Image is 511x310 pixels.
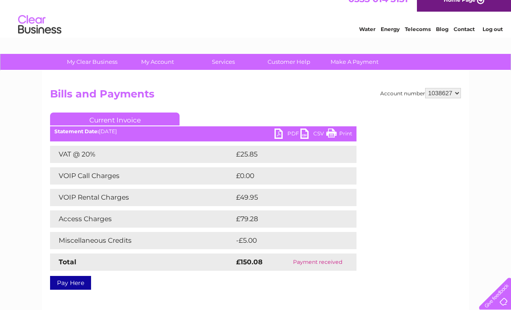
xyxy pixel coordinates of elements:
[234,189,339,206] td: £49.95
[234,210,339,228] td: £79.28
[348,4,408,15] a: 0333 014 3131
[234,232,338,249] td: -£5.00
[381,37,400,43] a: Energy
[319,54,390,70] a: Make A Payment
[454,37,475,43] a: Contact
[50,276,91,290] a: Pay Here
[50,210,234,228] td: Access Charges
[359,37,375,43] a: Water
[380,88,461,98] div: Account number
[253,54,325,70] a: Customer Help
[483,37,503,43] a: Log out
[50,88,461,104] h2: Bills and Payments
[50,128,356,135] div: [DATE]
[52,5,460,42] div: Clear Business is a trading name of Verastar Limited (registered in [GEOGRAPHIC_DATA] No. 3667643...
[54,128,99,135] b: Statement Date:
[234,146,339,163] td: £25.85
[50,167,234,185] td: VOIP Call Charges
[50,113,180,125] a: Current Invoice
[50,146,234,163] td: VAT @ 20%
[236,258,262,266] strong: £150.08
[234,167,337,185] td: £0.00
[57,54,128,70] a: My Clear Business
[122,54,193,70] a: My Account
[278,254,356,271] td: Payment received
[50,232,234,249] td: Miscellaneous Credits
[405,37,431,43] a: Telecoms
[59,258,76,266] strong: Total
[274,128,300,141] a: PDF
[300,128,326,141] a: CSV
[188,54,259,70] a: Services
[18,22,62,49] img: logo.png
[436,37,448,43] a: Blog
[50,189,234,206] td: VOIP Rental Charges
[326,128,352,141] a: Print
